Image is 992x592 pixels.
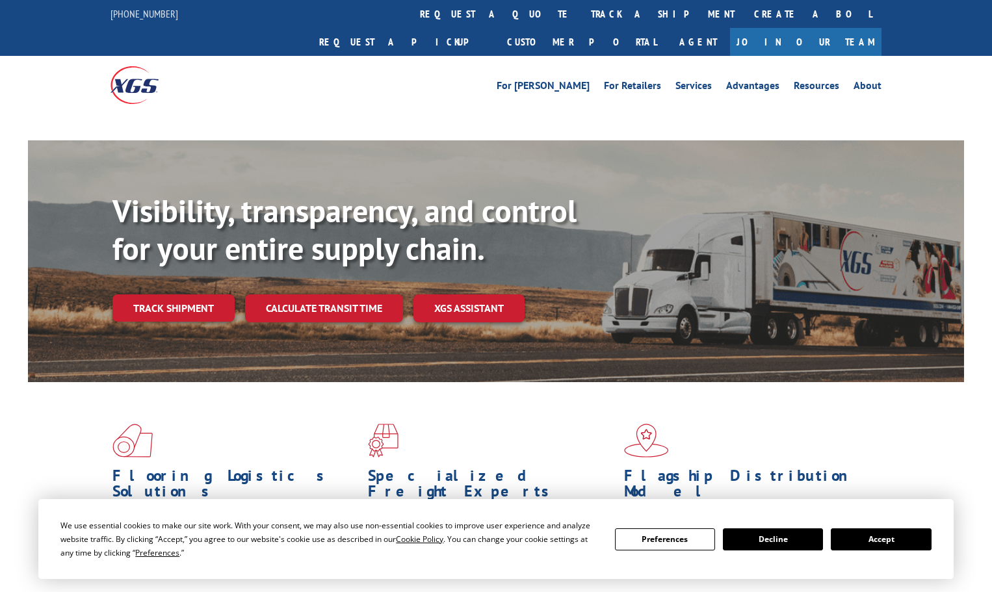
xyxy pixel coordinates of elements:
div: We use essential cookies to make our site work. With your consent, we may also use non-essential ... [60,519,599,560]
span: Cookie Policy [396,534,443,545]
b: Visibility, transparency, and control for your entire supply chain. [112,190,577,268]
a: For [PERSON_NAME] [497,81,590,95]
h1: Flagship Distribution Model [624,468,870,506]
a: For Retailers [604,81,661,95]
button: Accept [831,528,931,550]
a: Agent [666,28,730,56]
a: [PHONE_NUMBER] [111,7,178,20]
a: Join Our Team [730,28,881,56]
a: Services [675,81,712,95]
a: Calculate transit time [245,294,403,322]
a: XGS ASSISTANT [413,294,525,322]
h1: Flooring Logistics Solutions [112,468,358,506]
a: Request a pickup [309,28,497,56]
a: About [854,81,881,95]
h1: Specialized Freight Experts [368,468,614,506]
a: Customer Portal [497,28,666,56]
a: Resources [794,81,839,95]
button: Preferences [615,528,715,550]
img: xgs-icon-total-supply-chain-intelligence-red [112,424,153,457]
img: xgs-icon-flagship-distribution-model-red [624,424,669,457]
a: Advantages [726,81,779,95]
img: xgs-icon-focused-on-flooring-red [368,424,398,457]
span: Preferences [135,547,179,558]
div: Cookie Consent Prompt [38,499,954,579]
button: Decline [723,528,823,550]
a: Track shipment [112,294,235,322]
